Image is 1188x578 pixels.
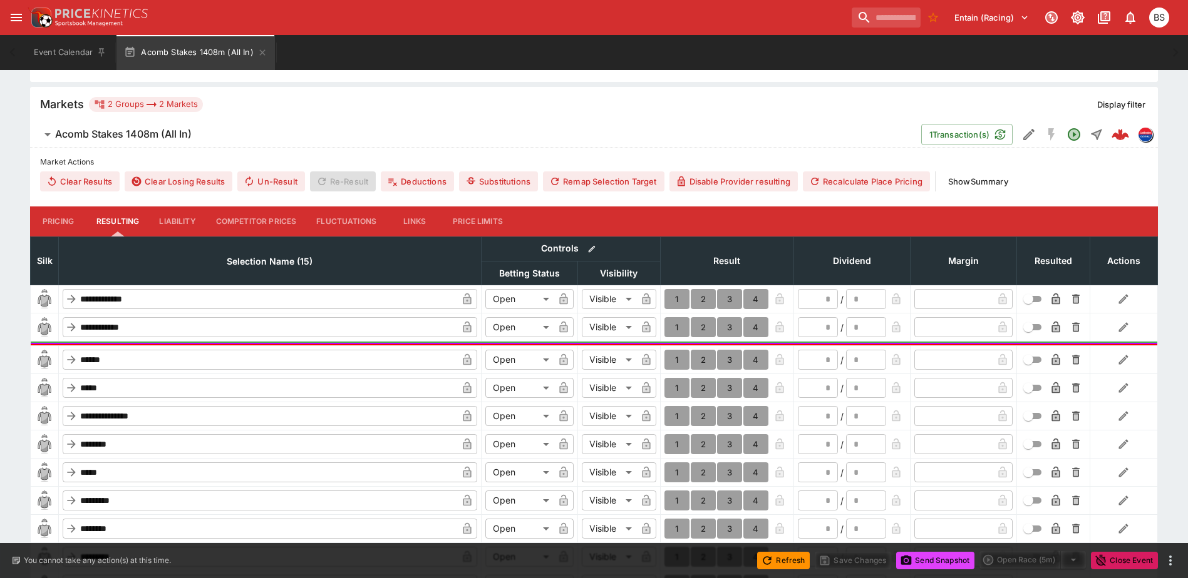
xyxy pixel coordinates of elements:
div: 7ba3b4f8-d548-43fc-984a-c0818fd99940 [1112,126,1129,143]
button: Acomb Stakes 1408m (All In) [30,122,921,147]
span: Visibility [586,266,651,281]
th: Margin [910,236,1016,285]
button: 4 [743,289,768,309]
button: 1 [664,434,690,454]
button: Display filter [1090,94,1153,114]
button: 1 [664,378,690,398]
button: Deductions [381,171,454,191]
div: / [840,522,844,535]
div: Brendan Scoble [1149,8,1169,28]
span: Re-Result [310,171,376,191]
div: lclkafka [1138,127,1153,142]
div: / [840,321,844,334]
button: Bulk edit [584,241,600,257]
p: You cannot take any action(s) at this time. [24,555,171,566]
img: blank-silk.png [34,289,54,309]
label: Market Actions [40,153,1148,171]
button: No Bookmarks [923,8,943,28]
div: / [840,382,844,395]
div: Visible [582,350,636,370]
div: / [840,293,844,306]
button: Acomb Stakes 1408m (All In) [116,35,275,70]
div: Open [485,378,554,398]
div: Open [485,462,554,482]
button: Open [1063,123,1085,146]
button: 1 [664,519,690,539]
button: 4 [743,519,768,539]
button: Recalculate Place Pricing [803,171,930,191]
a: 7ba3b4f8-d548-43fc-984a-c0818fd99940 [1108,122,1133,147]
th: Resulted [1016,236,1090,285]
img: blank-silk.png [34,317,54,337]
button: Substitutions [459,171,538,191]
button: 2 [691,519,716,539]
button: 3 [717,434,742,454]
img: blank-silk.png [34,490,54,510]
button: Remap Selection Target [543,171,664,191]
button: 3 [717,378,742,398]
img: blank-silk.png [34,378,54,398]
button: SGM Disabled [1040,123,1063,146]
button: more [1163,553,1178,568]
img: PriceKinetics [55,9,148,18]
button: 1 [664,350,690,370]
button: Competitor Prices [206,206,307,236]
button: Clear Results [40,171,120,191]
img: blank-silk.png [34,434,54,454]
button: 4 [743,317,768,337]
button: Close Event [1091,552,1158,569]
button: 2 [691,490,716,510]
button: 3 [717,490,742,510]
div: Open [485,434,554,454]
button: 2 [691,434,716,454]
button: 3 [717,317,742,337]
div: / [840,494,844,507]
button: 4 [743,378,768,398]
span: Selection Name (15) [213,254,326,269]
img: Sportsbook Management [55,21,123,26]
h6: Acomb Stakes 1408m (All In) [55,128,192,141]
button: Resulting [86,206,149,236]
button: Select Tenant [947,8,1036,28]
button: Un-Result [237,171,304,191]
button: 1 [664,317,690,337]
button: Fluctuations [306,206,386,236]
button: Brendan Scoble [1145,4,1173,31]
button: Price Limits [443,206,513,236]
button: Documentation [1093,6,1115,29]
div: Visible [582,462,636,482]
div: Open [485,490,554,510]
button: 4 [743,490,768,510]
button: 3 [717,519,742,539]
div: / [840,438,844,451]
button: 2 [691,317,716,337]
button: Edit Detail [1018,123,1040,146]
button: 3 [717,350,742,370]
div: Open [485,317,554,337]
th: Dividend [793,236,910,285]
button: 3 [717,289,742,309]
button: 2 [691,462,716,482]
input: search [852,8,921,28]
img: lclkafka [1139,128,1152,141]
div: Visible [582,317,636,337]
img: blank-silk.png [34,462,54,482]
div: Open [485,350,554,370]
button: Liability [149,206,205,236]
div: Visible [582,519,636,539]
div: Open [485,519,554,539]
button: open drawer [5,6,28,29]
button: 1 [664,406,690,426]
h5: Markets [40,97,84,111]
button: Straight [1085,123,1108,146]
button: Clear Losing Results [125,171,232,191]
div: Visible [582,289,636,309]
button: Connected to PK [1040,6,1063,29]
div: 2 Groups 2 Markets [94,97,198,112]
button: 1Transaction(s) [921,124,1013,145]
div: / [840,410,844,423]
div: Open [485,406,554,426]
button: 2 [691,406,716,426]
button: Links [386,206,443,236]
th: Controls [481,236,660,261]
